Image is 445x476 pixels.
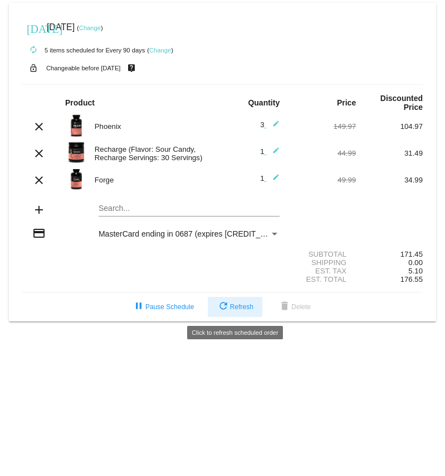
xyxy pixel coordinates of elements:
div: 44.99 [289,149,356,157]
span: Delete [278,303,311,311]
a: Change [149,47,171,54]
mat-icon: clear [32,174,46,187]
div: Forge [89,176,223,184]
span: 176.55 [400,275,423,283]
span: 0.00 [408,258,423,267]
small: ( ) [77,25,103,31]
div: Phoenix [89,122,223,131]
mat-icon: autorenew [27,44,40,57]
div: 34.99 [356,176,423,184]
img: Image-1-Carousel-Phoenix-2025.png [65,114,87,137]
span: Refresh [217,303,253,311]
div: Est. Tax [289,267,356,275]
mat-icon: edit [266,120,280,133]
div: Recharge (Flavor: Sour Candy, Recharge Servings: 30 Servings) [89,145,223,162]
mat-icon: credit_card [32,227,46,240]
mat-icon: [DATE] [27,21,40,35]
strong: Price [337,98,356,107]
div: 104.97 [356,122,423,131]
mat-icon: clear [32,120,46,133]
mat-icon: add [32,203,46,217]
small: Changeable before [DATE] [46,65,121,71]
span: 1 [260,147,280,156]
input: Search... [99,204,280,213]
strong: Discounted Price [380,94,423,112]
div: Shipping [289,258,356,267]
mat-icon: edit [266,147,280,160]
span: 3 [260,121,280,129]
span: 1 [260,174,280,182]
mat-icon: clear [32,147,46,160]
button: Delete [269,297,320,317]
button: Pause Schedule [123,297,203,317]
mat-icon: lock_open [27,61,40,75]
mat-icon: delete [278,300,291,314]
img: Image-1-Carousel-Forge-ARN-1000x1000-1.png [65,168,87,190]
div: 171.45 [356,250,423,258]
mat-icon: refresh [217,300,230,314]
mat-icon: pause [132,300,145,314]
span: Pause Schedule [132,303,194,311]
span: MasterCard ending in 0687 (expires [CREDIT_CARD_DATA]) [99,229,311,238]
strong: Quantity [248,98,280,107]
div: 149.97 [289,122,356,131]
mat-icon: edit [266,174,280,187]
div: Subtotal [289,250,356,258]
div: Est. Total [289,275,356,283]
span: 5.10 [408,267,423,275]
strong: Product [65,98,95,107]
mat-select: Payment Method [99,229,280,238]
small: ( ) [147,47,173,54]
div: 49.99 [289,176,356,184]
small: 5 items scheduled for Every 90 days [22,47,145,54]
div: 31.49 [356,149,423,157]
mat-icon: live_help [125,61,138,75]
a: Change [79,25,101,31]
button: Refresh [208,297,262,317]
img: Image-1-Carousel-Recharge30S-Sour-Candy-1000x1000-Transp.png [65,141,87,164]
